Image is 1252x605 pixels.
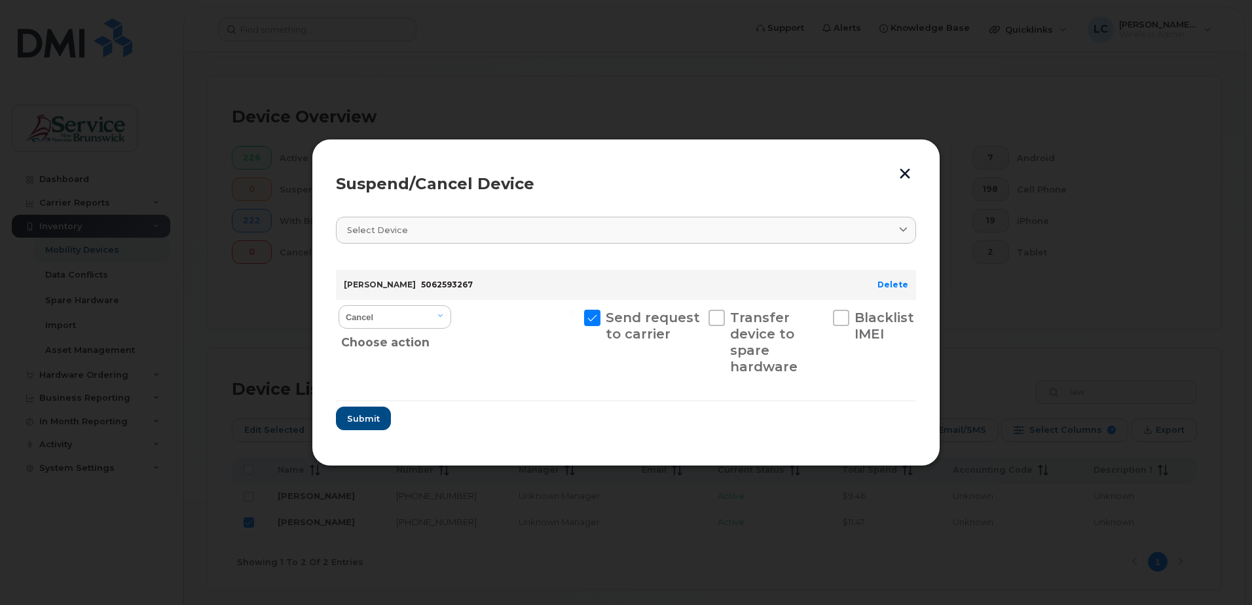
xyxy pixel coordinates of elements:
input: Transfer device to spare hardware [693,310,699,316]
a: Select device [336,217,916,244]
strong: [PERSON_NAME] [344,280,416,289]
a: Delete [877,280,908,289]
div: Suspend/Cancel Device [336,176,916,192]
span: Send request to carrier [606,310,700,342]
span: Submit [347,412,380,425]
span: Transfer device to spare hardware [730,310,798,375]
input: Blacklist IMEI [817,310,824,316]
button: Submit [336,407,391,430]
span: 5062593267 [421,280,473,289]
span: Blacklist IMEI [855,310,914,342]
div: Choose action [341,327,452,352]
input: Send request to carrier [568,310,575,316]
span: Select device [347,224,408,236]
